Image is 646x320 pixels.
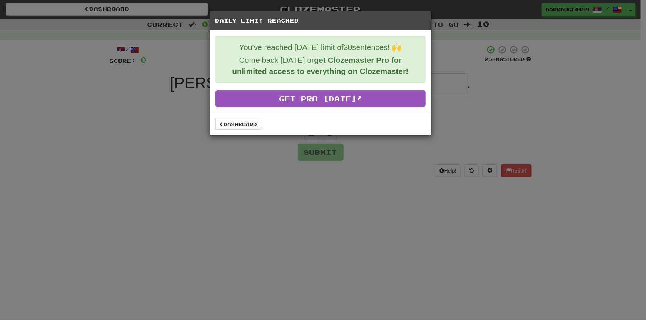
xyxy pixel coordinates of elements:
h5: Daily Limit Reached [215,17,426,24]
p: Come back [DATE] or [221,55,420,77]
a: Get Pro [DATE]! [215,90,426,107]
a: Dashboard [215,119,261,130]
strong: get Clozemaster Pro for unlimited access to everything on Clozemaster! [232,56,408,75]
p: You've reached [DATE] limit of 30 sentences! 🙌 [221,42,420,53]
